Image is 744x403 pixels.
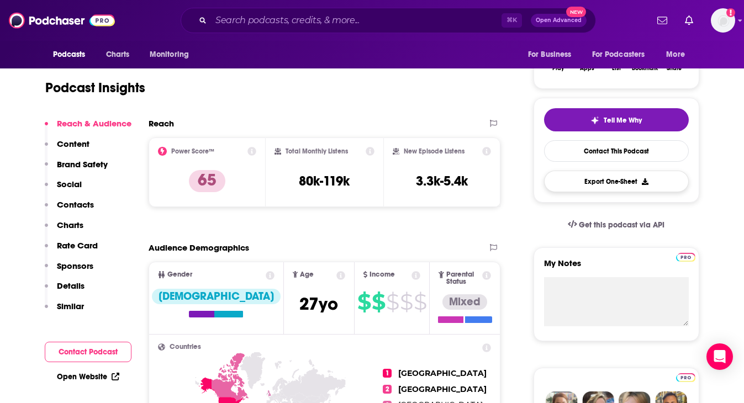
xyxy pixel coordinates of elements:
[45,118,131,139] button: Reach & Audience
[57,372,119,381] a: Open Website
[653,11,672,30] a: Show notifications dropdown
[57,199,94,210] p: Contacts
[57,118,131,129] p: Reach & Audience
[57,240,98,251] p: Rate Card
[45,139,89,159] button: Content
[528,47,572,62] span: For Business
[57,301,84,311] p: Similar
[632,65,658,72] div: Bookmark
[680,11,698,30] a: Show notifications dropdown
[286,147,348,155] h2: Total Monthly Listens
[150,47,189,62] span: Monitoring
[99,44,136,65] a: Charts
[666,47,685,62] span: More
[383,385,392,394] span: 2
[149,118,174,129] h2: Reach
[300,271,314,278] span: Age
[544,140,689,162] a: Contact This Podcast
[711,8,735,33] span: Logged in as gussent
[442,294,487,310] div: Mixed
[357,293,371,311] span: $
[579,220,664,230] span: Get this podcast via API
[370,271,395,278] span: Income
[57,139,89,149] p: Content
[416,173,468,189] h3: 3.3k-5.4k
[559,211,674,238] a: Get this podcast via API
[189,170,225,192] p: 65
[386,293,399,311] span: $
[211,12,502,29] input: Search podcasts, credits, & more...
[658,44,699,65] button: open menu
[181,8,596,33] div: Search podcasts, credits, & more...
[57,220,83,230] p: Charts
[400,293,413,311] span: $
[676,373,695,382] img: Podchaser Pro
[398,368,487,378] span: [GEOGRAPHIC_DATA]
[398,384,487,394] span: [GEOGRAPHIC_DATA]
[171,147,214,155] h2: Power Score™
[45,199,94,220] button: Contacts
[45,261,93,281] button: Sponsors
[676,253,695,262] img: Podchaser Pro
[299,293,338,315] span: 27 yo
[552,65,564,72] div: Play
[45,179,82,199] button: Social
[612,65,621,72] div: List
[57,159,108,169] p: Brand Safety
[544,258,689,277] label: My Notes
[667,65,682,72] div: Share
[45,159,108,179] button: Brand Safety
[404,147,465,155] h2: New Episode Listens
[520,44,585,65] button: open menu
[9,10,115,31] img: Podchaser - Follow, Share and Rate Podcasts
[604,116,642,125] span: Tell Me Why
[57,261,93,271] p: Sponsors
[531,14,587,27] button: Open AdvancedNew
[502,13,522,28] span: ⌘ K
[446,271,481,285] span: Parental Status
[53,47,86,62] span: Podcasts
[726,8,735,17] svg: Add a profile image
[536,18,582,23] span: Open Advanced
[45,44,100,65] button: open menu
[544,171,689,192] button: Export One-Sheet
[106,47,130,62] span: Charts
[45,342,131,362] button: Contact Podcast
[167,271,192,278] span: Gender
[45,301,84,321] button: Similar
[57,179,82,189] p: Social
[45,79,145,96] h1: Podcast Insights
[585,44,661,65] button: open menu
[45,240,98,261] button: Rate Card
[45,220,83,240] button: Charts
[580,65,594,72] div: Apps
[544,108,689,131] button: tell me why sparkleTell Me Why
[149,242,249,253] h2: Audience Demographics
[57,280,85,291] p: Details
[711,8,735,33] img: User Profile
[170,343,201,351] span: Countries
[299,173,350,189] h3: 80k-119k
[592,47,645,62] span: For Podcasters
[676,372,695,382] a: Pro website
[676,251,695,262] a: Pro website
[566,7,586,17] span: New
[383,369,392,378] span: 1
[706,343,733,370] div: Open Intercom Messenger
[711,8,735,33] button: Show profile menu
[45,280,85,301] button: Details
[414,293,426,311] span: $
[142,44,203,65] button: open menu
[372,293,385,311] span: $
[152,289,281,304] div: [DEMOGRAPHIC_DATA]
[590,116,599,125] img: tell me why sparkle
